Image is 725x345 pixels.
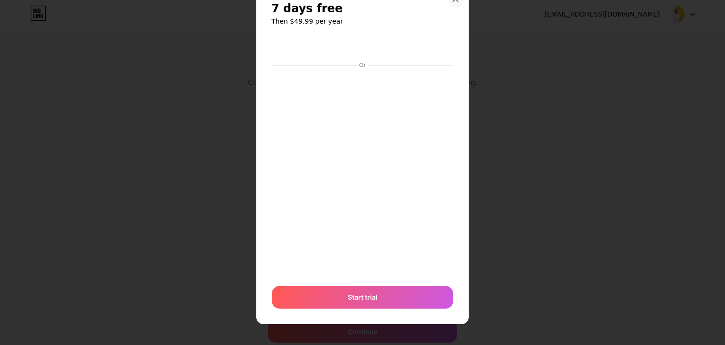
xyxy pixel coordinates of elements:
iframe: Secure payment button frame [272,36,453,59]
div: Or [357,61,368,69]
span: 7 days free [271,1,343,16]
span: Start trial [348,292,378,302]
h6: Then $49.99 per year [271,17,454,26]
iframe: Secure payment input frame [270,70,455,276]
